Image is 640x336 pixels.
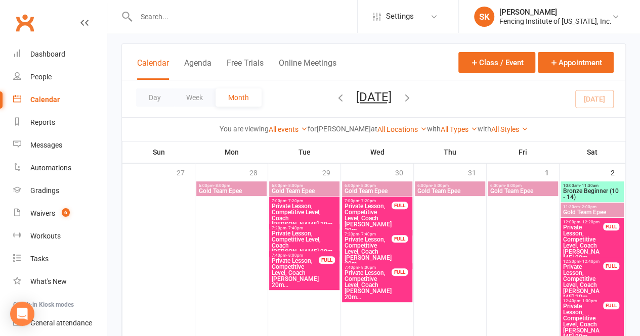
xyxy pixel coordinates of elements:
div: Gradings [30,186,59,195]
a: General attendance kiosk mode [13,312,107,334]
div: FULL [603,223,619,230]
span: Gold Team Epee [490,188,556,194]
div: FULL [392,268,408,276]
span: - 2:00pm [580,205,596,209]
div: Calendar [30,95,60,104]
a: Gradings [13,179,107,202]
strong: at [371,125,377,133]
span: 12:00pm [563,220,604,224]
span: 7:20pm [271,226,337,230]
span: 12:40pm [563,299,604,303]
input: Search... [133,10,357,24]
span: - 8:00pm [505,183,522,188]
th: Thu [414,141,487,163]
div: People [30,73,52,81]
strong: with [427,125,441,133]
button: Calendar [137,58,169,80]
span: 6 [62,208,70,217]
a: Workouts [13,225,107,248]
button: Month [216,88,262,107]
span: - 8:00pm [214,183,230,188]
button: Online Meetings [279,58,336,80]
div: FULL [319,256,335,264]
div: 31 [468,164,486,180]
th: Tue [268,141,341,163]
div: FULL [392,235,408,243]
strong: with [478,125,491,133]
div: Open Intercom Messenger [10,302,34,326]
button: Free Trials [227,58,264,80]
a: All Types [441,125,478,133]
a: Messages [13,134,107,157]
span: 7:00pm [344,199,392,203]
span: Private Lesson, Competitive Level, Coach [PERSON_NAME] 20m... [271,230,337,255]
span: - 8:00pm [359,265,376,270]
div: Fencing Institute of [US_STATE], Inc. [499,17,612,26]
button: Class / Event [458,52,535,73]
span: - 1:00pm [580,299,597,303]
div: 30 [395,164,413,180]
button: [DATE] [356,90,392,104]
span: Gold Team Epee [271,188,337,194]
strong: You are viewing [220,125,269,133]
span: Private Lesson, Competitive Level, Coach [PERSON_NAME] 20m... [563,264,604,300]
button: Day [136,88,174,107]
span: Bronze Beginner (10 - 14) [563,188,622,200]
div: 2 [611,164,625,180]
span: Gold Team Epee [198,188,265,194]
th: Mon [195,141,268,163]
th: Wed [341,141,414,163]
span: 10:00am [563,183,622,188]
th: Sun [122,141,195,163]
span: Settings [386,5,414,28]
div: FULL [392,202,408,209]
span: 6:00pm [490,183,556,188]
span: - 7:20pm [359,199,376,203]
span: 6:00pm [417,183,483,188]
strong: [PERSON_NAME] [317,125,371,133]
span: - 8:00pm [286,253,303,258]
span: 7:40pm [271,253,319,258]
span: - 11:30am [580,183,599,188]
div: SK [474,7,494,27]
th: Fri [487,141,560,163]
a: All Styles [491,125,528,133]
a: Calendar [13,88,107,111]
div: Dashboard [30,50,65,58]
div: 28 [249,164,268,180]
div: Automations [30,164,71,172]
span: 7:20pm [344,232,392,236]
span: - 8:00pm [286,183,303,188]
a: People [13,66,107,88]
div: FULL [603,302,619,309]
button: Agenda [184,58,211,80]
span: Gold Team Epee [417,188,483,194]
span: 6:00pm [271,183,337,188]
span: Private Lesson, Competitive Level, Coach [PERSON_NAME] 20m... [344,203,392,233]
span: Private Lesson, Competitive Level, Coach [PERSON_NAME] 20m... [271,258,319,288]
div: FULL [603,262,619,270]
span: 11:30am [563,205,622,209]
span: - 7:20pm [286,199,303,203]
a: Waivers 6 [13,202,107,225]
div: Messages [30,141,62,149]
div: Waivers [30,209,55,217]
span: 7:00pm [271,199,337,203]
span: - 7:40pm [359,232,376,236]
strong: for [308,125,317,133]
div: 27 [177,164,195,180]
a: All events [269,125,308,133]
span: Private Lesson, Competitive Level, Coach [PERSON_NAME] 20m... [344,236,392,267]
div: Reports [30,118,55,126]
span: 6:00pm [344,183,410,188]
a: Dashboard [13,43,107,66]
span: 7:40pm [344,265,392,270]
div: What's New [30,277,67,285]
a: All Locations [377,125,427,133]
a: Clubworx [12,10,37,35]
th: Sat [560,141,625,163]
span: - 8:00pm [359,183,376,188]
button: Week [174,88,216,107]
a: What's New [13,270,107,293]
span: 6:00pm [198,183,265,188]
